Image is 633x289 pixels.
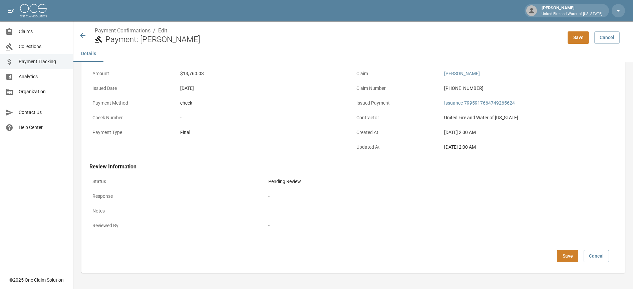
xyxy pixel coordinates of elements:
a: Payment Confirmations [95,27,150,34]
div: [DATE] 2:00 AM [444,129,614,136]
div: - [268,222,614,229]
p: Payment Type [89,126,177,139]
p: Notes [89,204,265,218]
div: [DATE] [180,85,350,92]
span: Claims [19,28,68,35]
p: Claim [353,67,441,80]
div: - [268,207,614,214]
span: Contact Us [19,109,68,116]
p: Issued Payment [353,97,441,110]
span: Organization [19,88,68,95]
div: © 2025 One Claim Solution [9,277,64,283]
button: Save [568,31,589,44]
p: Contractor [353,111,441,124]
div: [DATE] 2:00 AM [444,144,614,151]
a: Issuance-7995917664749265624 [444,100,515,106]
div: $13,760.03 [180,70,350,77]
p: Created At [353,126,441,139]
div: [PERSON_NAME] [539,5,605,17]
span: Help Center [19,124,68,131]
span: Analytics [19,73,68,80]
div: Final [180,129,350,136]
span: Payment Tracking [19,58,68,65]
h4: Review Information [89,163,617,170]
p: Reviewed By [89,219,265,232]
div: United Fire and Water of [US_STATE] [444,114,614,121]
div: - [268,193,614,200]
span: Collections [19,43,68,50]
button: Details [73,46,103,62]
a: [PERSON_NAME] [444,71,480,76]
div: Pending Review [268,178,614,185]
p: Updated At [353,141,441,154]
h2: Payment: [PERSON_NAME] [105,35,562,44]
div: [PHONE_NUMBER] [444,85,614,92]
div: - [180,114,350,121]
p: Claim Number [353,82,441,95]
a: Cancel [594,31,620,44]
button: open drawer [4,4,17,17]
p: Amount [89,67,177,80]
p: United Fire and Water of [US_STATE] [542,11,602,17]
p: Check Number [89,111,177,124]
p: Status [89,175,265,188]
a: Cancel [584,250,609,262]
div: check [180,100,350,107]
div: anchor tabs [73,46,633,62]
p: Issued Date [89,82,177,95]
button: Save [557,250,578,262]
nav: breadcrumb [95,27,562,35]
img: ocs-logo-white-transparent.png [20,4,47,17]
p: Payment Method [89,97,177,110]
a: Edit [158,27,167,34]
li: / [153,27,155,35]
p: Response [89,190,265,203]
